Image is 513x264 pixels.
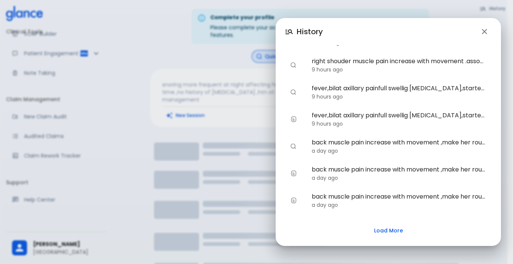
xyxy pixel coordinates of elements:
[312,165,486,174] span: back muscle pain increase with movement ,make her routine activities difficult also has epigastri...
[285,187,492,214] div: back muscle pain increase with movement ,make her routine activities difficult also has epigastri...
[312,66,343,73] time: 9 hours ago
[312,201,338,209] time: a day ago
[285,160,492,187] div: back muscle pain increase with movement ,make her routine activities difficult also has epigastri...
[365,223,412,238] button: Load More
[312,120,343,127] time: 9 hours ago
[312,174,338,182] time: a day ago
[297,26,323,38] h6: History
[312,111,486,120] span: fever,bilat axillary painfull swellig [MEDICAL_DATA],started few days ago, suspicion of infection
[312,57,486,66] span: right shouder muscle pain increase with movement .associated neck muscle pain and tension headech...
[285,133,492,160] div: back muscle pain increase with movement ,make her routine activities difficult also has epigastri...
[312,138,486,147] span: back muscle pain increase with movement ,make her routine activities difficult also has epigastri...
[312,192,486,201] span: back muscle pain increase with movement ,make her routine activities difficult also has epigastri...
[285,79,492,106] div: fever,bilat axillary painfull swellig [MEDICAL_DATA],started few days ago, suspicion of infection...
[285,106,492,133] div: fever,bilat axillary painfull swellig [MEDICAL_DATA],started few days ago, suspicion of infection...
[312,84,486,93] span: fever,bilat axillary painfull swellig [MEDICAL_DATA],started few days ago, suspicion of infection
[312,93,343,100] time: 9 hours ago
[312,147,338,155] time: a day ago
[285,52,492,79] div: right shouder muscle pain increase with movement .associated neck muscle pain and tension headech...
